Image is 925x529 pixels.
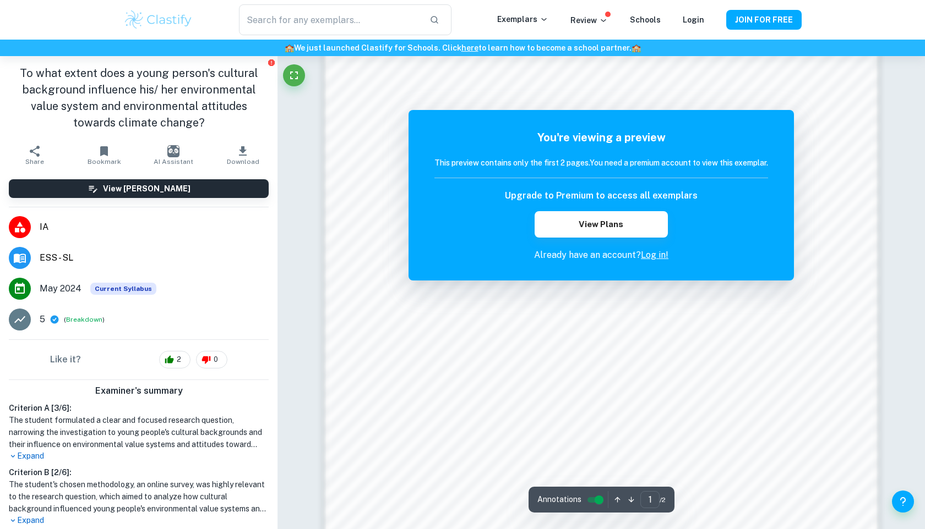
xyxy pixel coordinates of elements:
h6: Examiner's summary [4,384,273,398]
p: Exemplars [497,13,548,25]
h5: You're viewing a preview [434,129,768,146]
div: This exemplar is based on the current syllabus. Feel free to refer to it for inspiration/ideas wh... [90,283,156,295]
input: Search for any exemplars... [239,4,421,35]
button: AI Assistant [139,140,208,170]
p: Expand [9,515,269,526]
p: Expand [9,450,269,462]
h6: This preview contains only the first 2 pages. You need a premium account to view this exemplar. [434,157,768,169]
a: Schools [630,15,661,24]
button: Help and Feedback [892,491,914,513]
p: 5 [40,313,45,326]
span: ( ) [64,315,105,325]
a: here [461,43,478,52]
span: IA [40,221,269,234]
button: JOIN FOR FREE [726,10,802,30]
div: 2 [159,351,191,368]
button: View Plans [535,211,668,238]
p: Review [570,14,608,26]
span: 🏫 [285,43,294,52]
h1: The student formulated a clear and focused research question, narrowing the investigation to youn... [9,414,269,450]
button: Fullscreen [283,64,305,86]
h6: View [PERSON_NAME] [103,183,191,195]
button: Breakdown [66,315,102,324]
button: Download [208,140,277,170]
button: Bookmark [69,140,139,170]
h1: The student's chosen methodology, an online survey, was highly relevant to the research question,... [9,478,269,515]
span: AI Assistant [154,158,193,166]
div: 0 [196,351,227,368]
a: Login [683,15,704,24]
span: / 2 [660,495,666,505]
span: May 2024 [40,282,81,295]
span: ESS - SL [40,251,269,264]
button: View [PERSON_NAME] [9,179,269,198]
h6: Like it? [50,353,81,366]
h6: Upgrade to Premium to access all exemplars [505,189,698,202]
img: AI Assistant [167,145,179,157]
span: 2 [171,354,187,365]
span: Current Syllabus [90,283,156,295]
h6: Criterion B [ 2 / 6 ]: [9,466,269,478]
h6: We just launched Clastify for Schools. Click to learn how to become a school partner. [2,42,923,54]
span: Share [25,158,44,166]
span: 🏫 [632,43,641,52]
span: Annotations [537,494,581,505]
h6: Criterion A [ 3 / 6 ]: [9,402,269,414]
img: Clastify logo [123,9,193,31]
span: Bookmark [88,158,121,166]
p: Already have an account? [434,249,768,262]
span: Download [227,158,259,166]
span: 0 [208,354,224,365]
h1: To what extent does a young person's cultural background influence his/ her environmental value s... [9,65,269,131]
button: Report issue [267,58,275,67]
a: Log in! [641,250,668,260]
